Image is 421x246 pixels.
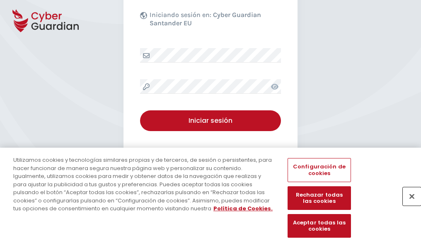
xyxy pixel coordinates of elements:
button: Configuración de cookies, Abre el cuadro de diálogo del centro de preferencias. [288,158,351,182]
button: Cerrar [403,187,421,205]
div: Utilizamos cookies y tecnologías similares propias y de terceros, de sesión o persistentes, para ... [13,156,275,213]
button: Rechazar todas las cookies [288,186,351,210]
div: Iniciar sesión [146,116,275,126]
button: Iniciar sesión [140,110,281,131]
a: Más información sobre su privacidad, se abre en una nueva pestaña [213,205,273,212]
button: Aceptar todas las cookies [288,214,351,238]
